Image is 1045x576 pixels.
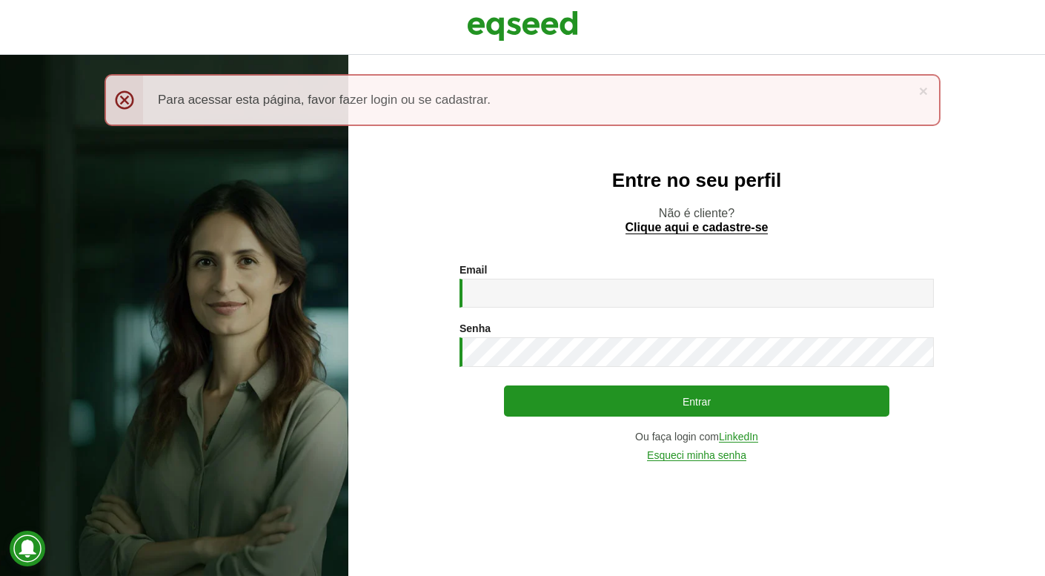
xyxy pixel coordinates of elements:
h2: Entre no seu perfil [378,170,1015,191]
label: Senha [460,323,491,334]
a: Clique aqui e cadastre-se [626,222,769,234]
div: Ou faça login com [460,431,934,443]
button: Entrar [504,385,889,417]
a: LinkedIn [719,431,758,443]
a: × [919,83,928,99]
a: Esqueci minha senha [647,450,746,461]
div: Para acessar esta página, favor fazer login ou se cadastrar. [104,74,940,126]
p: Não é cliente? [378,206,1015,234]
img: EqSeed Logo [467,7,578,44]
label: Email [460,265,487,275]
